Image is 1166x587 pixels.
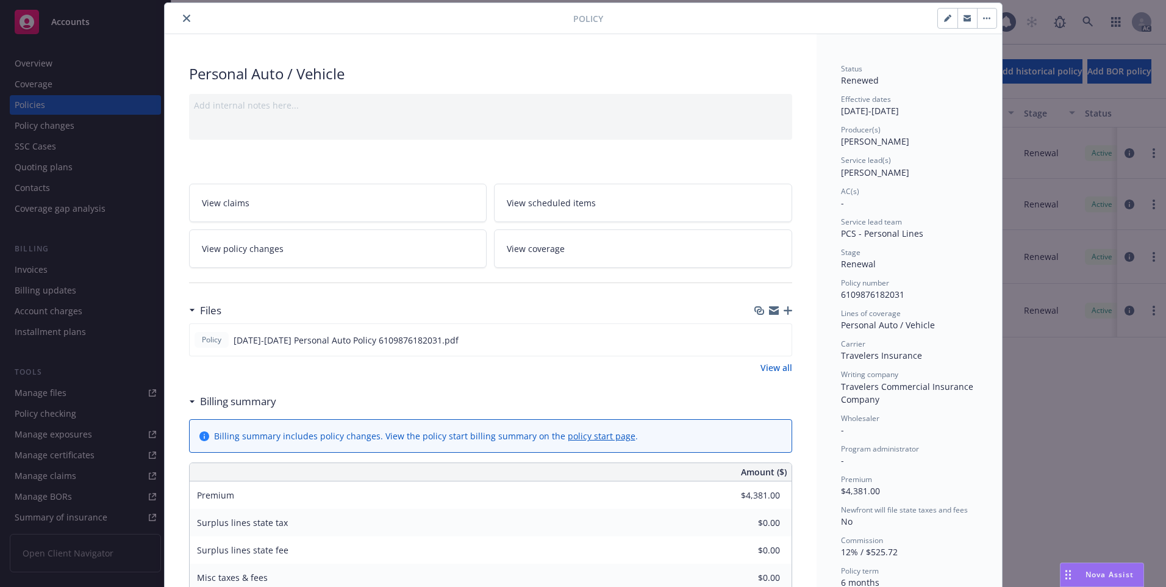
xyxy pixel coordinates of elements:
div: Billing summary [189,394,276,409]
h3: Files [200,303,221,319]
span: Travelers Commercial Insurance Company [841,381,976,405]
span: Effective dates [841,94,891,104]
span: View scheduled items [507,196,596,209]
input: 0.00 [708,514,787,532]
span: Carrier [841,339,865,349]
span: Misc taxes & fees [197,572,268,583]
span: Surplus lines state tax [197,517,288,528]
a: View claims [189,184,487,222]
span: No [841,516,853,527]
span: Program administrator [841,444,919,454]
span: [DATE]-[DATE] Personal Auto Policy 6109876182031.pdf [234,334,459,347]
span: Newfront will file state taxes and fees [841,505,968,515]
span: Travelers Insurance [841,350,922,361]
a: View coverage [494,229,792,268]
span: 12% / $525.72 [841,546,898,558]
span: Writing company [841,369,898,380]
span: Status [841,63,862,74]
span: [PERSON_NAME] [841,167,909,178]
span: Premium [841,474,872,484]
h3: Billing summary [200,394,276,409]
span: - [841,197,844,209]
span: Lines of coverage [841,308,901,319]
span: Premium [197,489,234,501]
button: close [179,11,194,26]
span: AC(s) [841,186,859,196]
span: Renewal [841,258,876,270]
span: - [841,455,844,466]
span: [PERSON_NAME] [841,135,909,147]
span: Policy number [841,278,889,288]
span: 6109876182031 [841,289,904,300]
span: View policy changes [202,242,284,255]
span: Amount ($) [741,466,787,478]
div: Files [189,303,221,319]
input: 0.00 [708,569,787,587]
span: Stage [841,247,860,257]
span: View coverage [507,242,565,255]
div: Billing summary includes policy changes. View the policy start billing summary on the . [214,430,638,442]
a: View scheduled items [494,184,792,222]
span: View claims [202,196,249,209]
span: Wholesaler [841,413,879,423]
div: Personal Auto / Vehicle [841,319,978,331]
a: View policy changes [189,229,487,268]
span: PCS - Personal Lines [841,228,923,239]
span: Policy [573,12,603,25]
span: Surplus lines state fee [197,544,288,556]
span: Service lead team [841,217,902,227]
div: Drag to move [1060,563,1076,586]
button: download file [756,334,766,347]
input: 0.00 [708,541,787,560]
span: Policy term [841,566,879,576]
a: policy start page [568,430,635,442]
button: Nova Assist [1060,563,1144,587]
span: Producer(s) [841,124,881,135]
button: preview file [776,334,787,347]
span: Nova Assist [1086,569,1134,580]
span: Renewed [841,74,879,86]
div: Add internal notes here... [194,99,787,112]
input: 0.00 [708,486,787,505]
a: View all [760,361,792,374]
span: Service lead(s) [841,155,891,165]
span: Policy [199,334,224,345]
div: Personal Auto / Vehicle [189,63,792,84]
span: - [841,424,844,436]
div: [DATE] - [DATE] [841,94,978,117]
span: $4,381.00 [841,485,880,497]
span: Commission [841,535,883,546]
